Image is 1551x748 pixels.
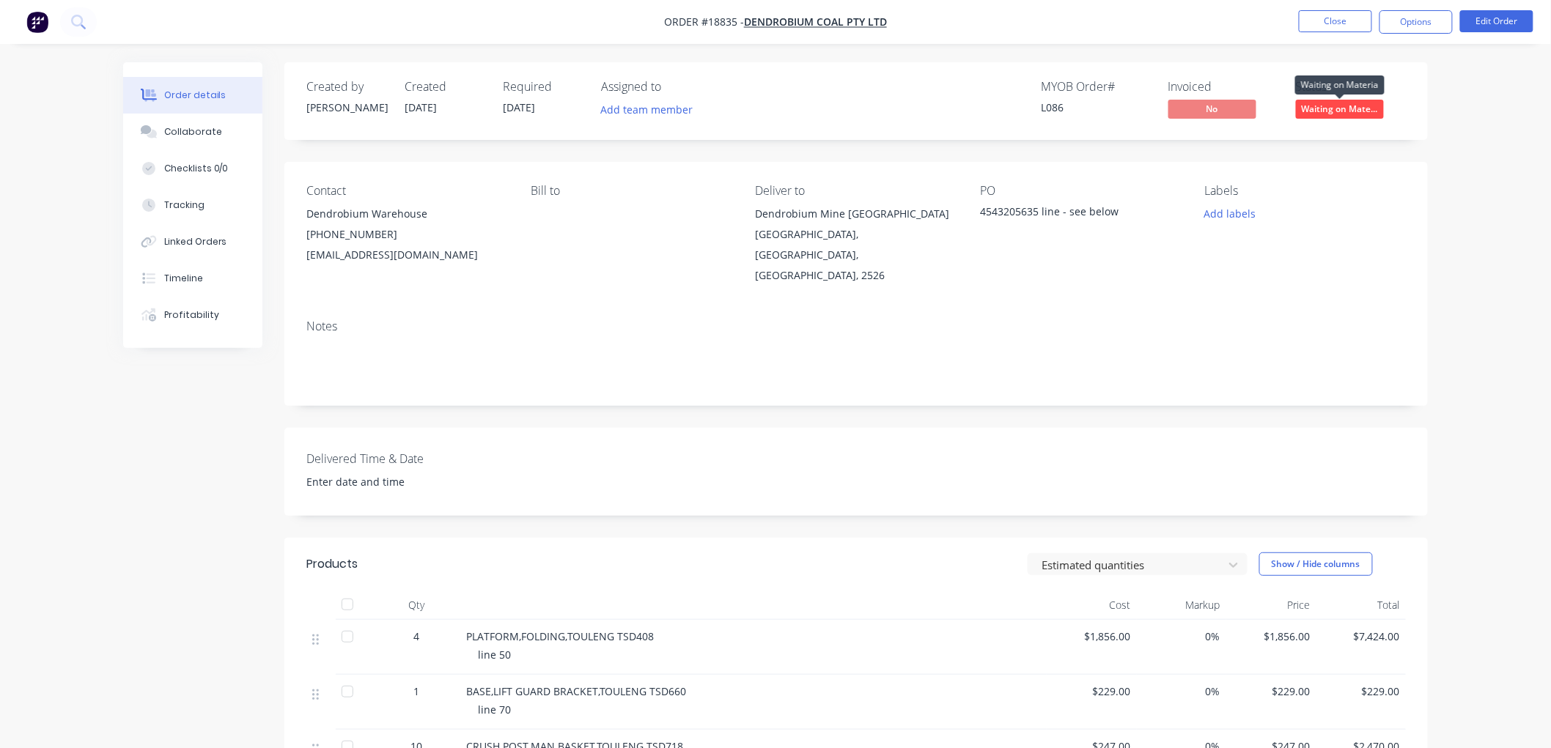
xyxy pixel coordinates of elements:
div: Bill to [531,184,732,198]
div: Products [306,555,358,573]
span: $229.00 [1053,684,1131,699]
div: Profitability [164,308,219,322]
div: Order details [164,89,226,102]
button: Waiting on Mate... [1296,100,1384,122]
span: PLATFORM,FOLDING,TOULENG TSD408 [466,629,654,643]
label: Delivered Time & Date [306,450,490,467]
span: line 50 [478,648,511,662]
span: [DATE] [503,100,535,114]
button: Show / Hide columns [1259,552,1373,576]
span: Waiting on Mate... [1296,100,1384,118]
div: [EMAIL_ADDRESS][DOMAIN_NAME] [306,245,507,265]
span: 4 [413,629,419,644]
div: Markup [1137,590,1227,620]
span: 0% [1143,629,1221,644]
input: Enter date and time [297,471,479,493]
div: Created [405,80,485,94]
span: [DATE] [405,100,437,114]
button: Linked Orders [123,223,262,260]
a: Dendrobium Coal Pty Ltd [744,15,887,29]
span: $229.00 [1232,684,1311,699]
span: BASE,LIFT GUARD BRACKET,TOULENG TSD660 [466,684,686,698]
div: Created by [306,80,387,94]
span: $1,856.00 [1232,629,1311,644]
div: Linked Orders [164,235,227,248]
div: PO [980,184,1181,198]
div: Dendrobium Warehouse [306,204,507,224]
div: Contact [306,184,507,198]
span: line 70 [478,703,511,716]
span: 0% [1143,684,1221,699]
img: Factory [26,11,48,33]
div: MYOB Order # [1041,80,1151,94]
span: Order #18835 - [664,15,744,29]
button: Checklists 0/0 [123,150,262,187]
div: Total [1316,590,1407,620]
div: Labels [1205,184,1406,198]
div: Price [1226,590,1316,620]
button: Add labels [1196,204,1264,223]
button: Add team member [593,100,701,119]
div: Dendrobium Mine [GEOGRAPHIC_DATA] [756,204,957,224]
div: Collaborate [164,125,222,138]
button: Collaborate [123,114,262,150]
span: No [1168,100,1256,118]
div: Dendrobium Mine [GEOGRAPHIC_DATA][GEOGRAPHIC_DATA], [GEOGRAPHIC_DATA], [GEOGRAPHIC_DATA], 2526 [756,204,957,286]
button: Timeline [123,260,262,297]
div: Assigned to [601,80,748,94]
div: Qty [372,590,460,620]
div: Invoiced [1168,80,1278,94]
div: L086 [1041,100,1151,115]
div: Notes [306,319,1406,333]
div: Tracking [164,199,205,212]
div: Waiting on Materia [1295,75,1385,95]
button: Order details [123,77,262,114]
div: Required [503,80,583,94]
span: $229.00 [1322,684,1401,699]
div: Dendrobium Warehouse[PHONE_NUMBER][EMAIL_ADDRESS][DOMAIN_NAME] [306,204,507,265]
div: Deliver to [756,184,957,198]
span: 1 [413,684,419,699]
button: Options [1379,10,1453,34]
div: [PERSON_NAME] [306,100,387,115]
div: [PHONE_NUMBER] [306,224,507,245]
button: Close [1299,10,1372,32]
div: 4543205635 line - see below [980,204,1163,224]
div: [GEOGRAPHIC_DATA], [GEOGRAPHIC_DATA], [GEOGRAPHIC_DATA], 2526 [756,224,957,286]
div: Cost [1047,590,1137,620]
button: Profitability [123,297,262,333]
span: $7,424.00 [1322,629,1401,644]
button: Edit Order [1460,10,1533,32]
span: $1,856.00 [1053,629,1131,644]
div: Timeline [164,272,203,285]
div: Checklists 0/0 [164,162,229,175]
button: Add team member [601,100,701,119]
button: Tracking [123,187,262,223]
